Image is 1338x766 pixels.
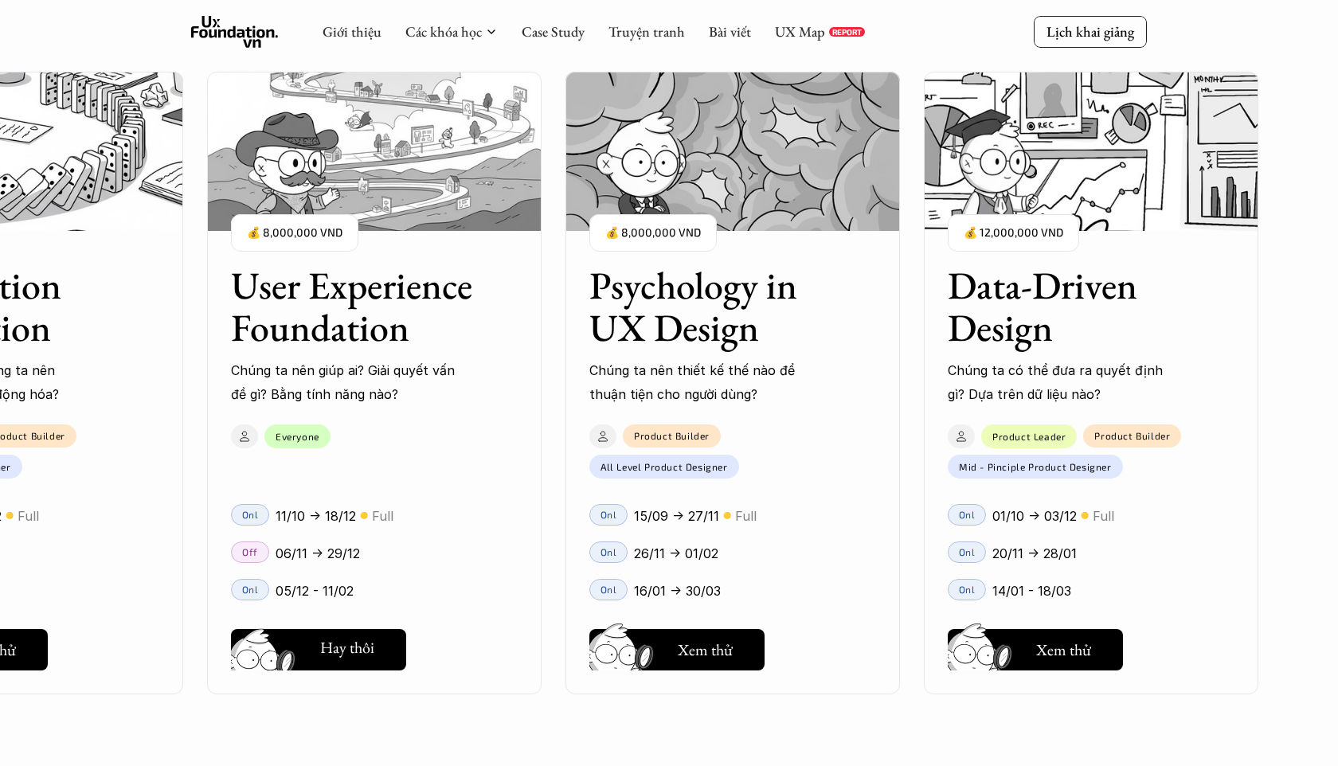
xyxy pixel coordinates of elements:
button: Xem thử [589,629,765,670]
a: REPORT [829,27,865,37]
p: Off [242,546,258,557]
p: REPORT [832,27,862,37]
p: 06/11 -> 29/12 [276,541,360,565]
p: 💰 12,000,000 VND [964,222,1063,244]
p: Chúng ta nên giúp ai? Giải quyết vấn đề gì? Bằng tính năng nào? [231,358,462,407]
button: Xem thử [948,629,1123,670]
a: UX Map [775,22,825,41]
p: 🟡 [1081,510,1089,522]
p: 14/01 - 18/03 [992,579,1071,603]
p: Full [372,504,393,528]
h5: Hay thôi [320,636,374,659]
p: Onl [242,509,259,520]
h3: User Experience Foundation [231,264,478,349]
p: Lịch khai giảng [1047,22,1134,41]
p: Onl [601,546,617,557]
p: 🟡 [360,510,368,522]
p: All Level Product Designer [601,461,728,472]
button: Hay thôi [231,629,406,670]
h3: Data-Driven Design [948,264,1195,349]
a: Bài viết [709,22,751,41]
a: Giới thiệu [323,22,381,41]
p: Full [1093,504,1114,528]
a: Case Study [522,22,585,41]
h5: Xem thử [678,639,733,661]
p: 11/10 -> 18/12 [276,504,356,528]
p: 05/12 - 11/02 [276,579,354,603]
p: Full [735,504,757,528]
p: Onl [242,584,259,595]
p: Chúng ta có thể đưa ra quyết định gì? Dựa trên dữ liệu nào? [948,358,1179,407]
p: 🟡 [723,510,731,522]
h5: Xem thử [1036,639,1091,661]
p: Chúng ta nên thiết kế thế nào để thuận tiện cho người dùng? [589,358,820,407]
a: Lịch khai giảng [1034,16,1147,47]
p: 20/11 -> 28/01 [992,541,1077,565]
p: 15/09 -> 27/11 [634,504,719,528]
p: Onl [959,584,976,595]
a: Truyện tranh [608,22,685,41]
p: Mid - Pinciple Product Designer [959,461,1112,472]
p: 26/11 -> 01/02 [634,541,718,565]
p: 💰 8,000,000 VND [605,222,701,244]
a: Xem thử [589,623,765,670]
a: Các khóa học [405,22,482,41]
a: Hay thôi [231,623,406,670]
p: Onl [601,584,617,595]
p: 16/01 -> 30/03 [634,579,721,603]
p: 💰 8,000,000 VND [247,222,342,244]
p: Product Builder [634,430,710,441]
p: Product Builder [1094,430,1170,441]
p: Product Leader [992,431,1066,442]
p: 01/10 -> 03/12 [992,504,1077,528]
a: Xem thử [948,623,1123,670]
p: Onl [959,509,976,520]
h3: Psychology in UX Design [589,264,836,349]
p: Everyone [276,431,319,442]
p: Onl [601,509,617,520]
p: Onl [959,546,976,557]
